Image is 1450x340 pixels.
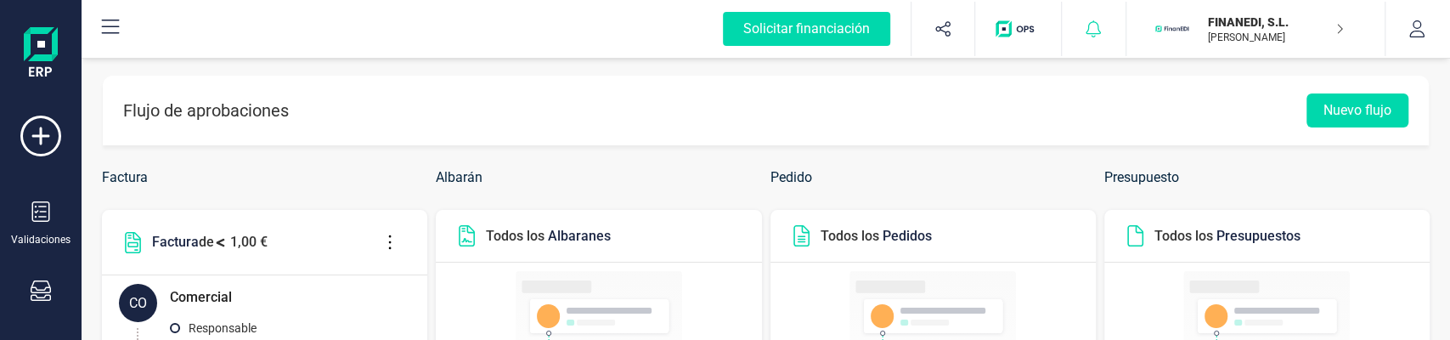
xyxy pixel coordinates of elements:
img: Logo Finanedi [24,27,58,82]
p: Todos los [1154,226,1300,246]
p: de 1,00 € [152,232,268,252]
button: FIFINANEDI, S.L.[PERSON_NAME] [1147,2,1364,56]
h6: Factura [102,166,427,190]
button: Logo de OPS [985,2,1051,56]
div: CO [119,284,157,322]
span: Presupuestos [1216,228,1300,244]
div: Validaciones [11,233,71,246]
img: Logo de OPS [996,20,1041,37]
p: FINANEDI, S.L. [1208,14,1344,31]
span: Factura [152,234,199,250]
h6: Pedido [770,166,1096,190]
p: Todos los [486,226,611,246]
img: FI [1154,10,1191,48]
button: Nuevo flujo [1306,93,1408,127]
h6: Presupuesto [1104,166,1430,190]
div: Solicitar financiación [723,12,890,46]
span: Flujo de aprobaciones [123,100,289,121]
p: [PERSON_NAME] [1208,31,1344,44]
h5: Comercial [170,284,410,311]
button: Solicitar financiación [702,2,911,56]
span: Pedidos [883,228,932,244]
p: Todos los [821,226,932,246]
h6: Albarán [436,166,761,190]
p: Responsable [189,318,257,338]
span: Albaranes [548,228,611,244]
